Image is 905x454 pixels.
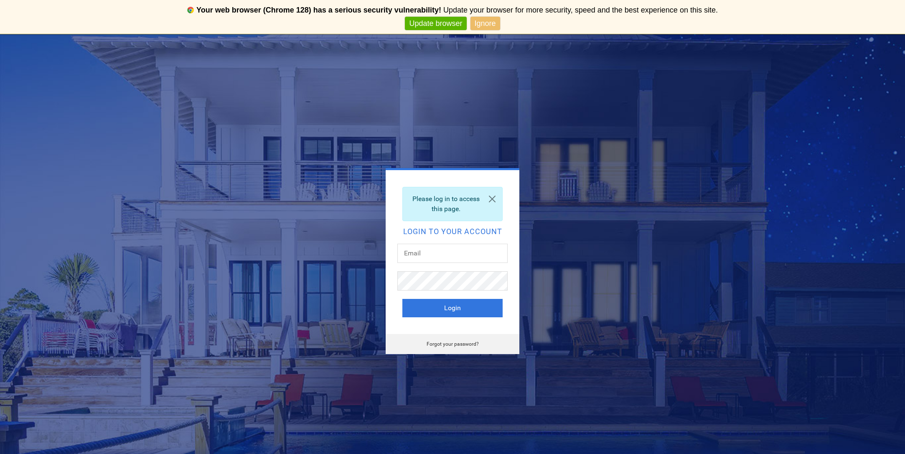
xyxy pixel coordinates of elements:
[196,6,441,14] b: Your web browser (Chrome 128) has a serious security vulnerability!
[470,17,500,31] a: Ignore
[482,187,502,211] a: Close
[405,17,466,31] a: Update browser
[402,299,503,317] button: Login
[402,228,503,235] h2: Login to your account
[397,244,508,263] input: Email
[443,6,718,14] span: Update your browser for more security, speed and the best experience on this site.
[427,341,479,347] a: Forgot your password?
[402,187,503,221] div: Please log in to access this page.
